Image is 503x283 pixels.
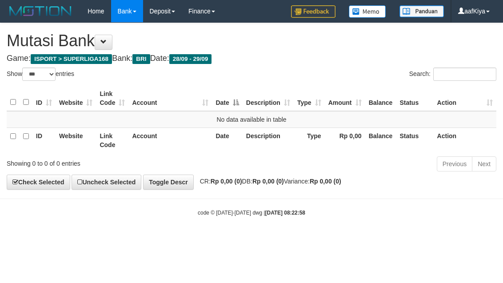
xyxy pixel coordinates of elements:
a: Toggle Descr [143,175,194,190]
td: No data available in table [7,111,496,128]
a: Uncheck Selected [72,175,141,190]
th: Website [56,128,96,153]
label: Search: [409,68,496,81]
th: Action: activate to sort column ascending [434,86,496,111]
th: Website: activate to sort column ascending [56,86,96,111]
label: Show entries [7,68,74,81]
th: Balance [365,86,396,111]
strong: [DATE] 08:22:58 [265,210,305,216]
a: Previous [437,156,472,171]
th: Account [128,128,212,153]
span: CR: DB: Variance: [196,178,341,185]
strong: Rp 0,00 (0) [310,178,341,185]
small: code © [DATE]-[DATE] dwg | [198,210,305,216]
img: MOTION_logo.png [7,4,74,18]
h1: Mutasi Bank [7,32,496,50]
th: Action [434,128,496,153]
img: Button%20Memo.svg [349,5,386,18]
th: Type [294,128,325,153]
span: 28/09 - 29/09 [169,54,212,64]
th: Description: activate to sort column ascending [243,86,294,111]
th: Link Code [96,128,128,153]
th: Status [396,128,433,153]
th: Rp 0,00 [325,128,365,153]
a: Check Selected [7,175,70,190]
th: Balance [365,128,396,153]
th: Status [396,86,433,111]
strong: Rp 0,00 (0) [211,178,242,185]
th: Description [243,128,294,153]
div: Showing 0 to 0 of 0 entries [7,155,203,168]
input: Search: [433,68,496,81]
th: Link Code: activate to sort column ascending [96,86,128,111]
img: panduan.png [399,5,444,17]
a: Next [472,156,496,171]
th: Date: activate to sort column descending [212,86,242,111]
th: Type: activate to sort column ascending [294,86,325,111]
th: Date [212,128,242,153]
span: ISPORT > SUPERLIGA168 [31,54,112,64]
strong: Rp 0,00 (0) [252,178,284,185]
span: BRI [132,54,150,64]
select: Showentries [22,68,56,81]
th: ID: activate to sort column ascending [32,86,56,111]
th: Account: activate to sort column ascending [128,86,212,111]
th: ID [32,128,56,153]
h4: Game: Bank: Date: [7,54,496,63]
img: Feedback.jpg [291,5,335,18]
th: Amount: activate to sort column ascending [325,86,365,111]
